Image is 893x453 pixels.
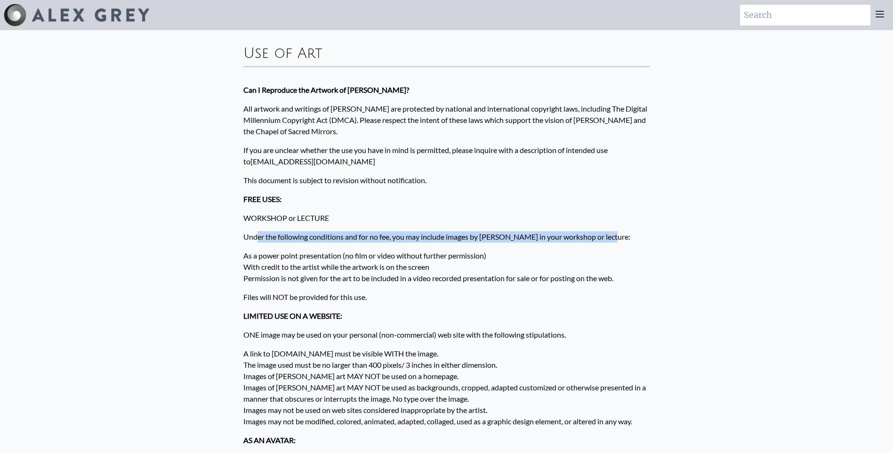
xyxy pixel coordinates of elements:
[740,5,870,25] input: Search
[243,171,650,190] p: This document is subject to revision without notification.
[243,38,650,66] div: Use of Art
[243,209,650,227] p: WORKSHOP or LECTURE
[243,85,409,94] strong: Can I Reproduce the Artwork of [PERSON_NAME]?
[243,99,650,141] p: All artwork and writings of [PERSON_NAME] are protected by national and international copyright l...
[243,436,296,445] strong: AS AN AVATAR:
[243,325,650,344] p: ONE image may be used on your personal (non-commercial) web site with the following stipulations.
[243,344,650,431] p: A link to [DOMAIN_NAME] must be visible WITH the image. The image used must be no larger than 400...
[243,288,650,307] p: Files will NOT be provided for this use.
[243,141,650,171] p: If you are unclear whether the use you have in mind is permitted, please inquire with a descripti...
[243,246,650,288] p: As a power point presentation (no film or video without further permission) With credit to the ar...
[243,227,650,246] p: Under the following conditions and for no fee, you may include images by [PERSON_NAME] in your wo...
[243,194,282,203] strong: FREE USES:
[243,311,342,320] strong: LIMITED USE ON A WEBSITE:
